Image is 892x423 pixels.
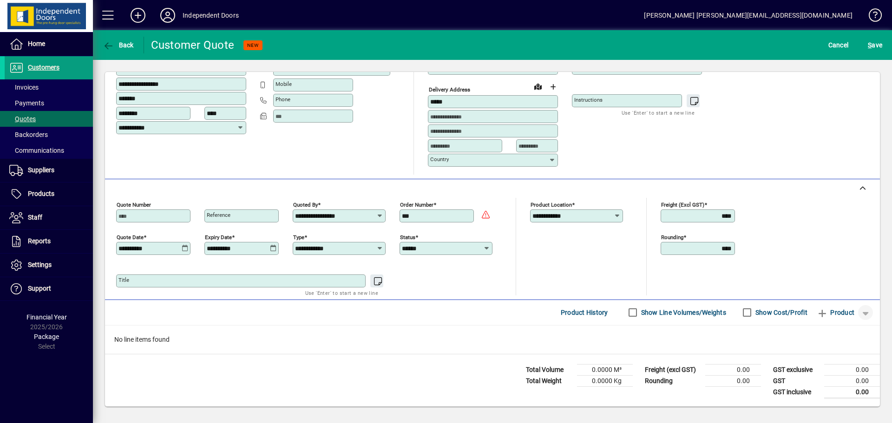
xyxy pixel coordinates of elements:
[705,364,761,375] td: 0.00
[639,308,726,317] label: Show Line Volumes/Weights
[151,38,235,52] div: Customer Quote
[577,364,633,375] td: 0.0000 M³
[5,182,93,206] a: Products
[824,375,880,386] td: 0.00
[754,308,807,317] label: Show Cost/Profit
[117,234,144,240] mat-label: Quote date
[5,127,93,143] a: Backorders
[105,325,880,354] div: No line items found
[557,304,612,321] button: Product History
[521,364,577,375] td: Total Volume
[868,38,882,52] span: ave
[117,201,151,208] mat-label: Quote number
[531,79,545,94] a: View on map
[34,333,59,340] span: Package
[28,285,51,292] span: Support
[862,2,880,32] a: Knowledge Base
[768,375,824,386] td: GST
[9,131,48,138] span: Backorders
[28,237,51,245] span: Reports
[640,375,705,386] td: Rounding
[26,313,67,321] span: Financial Year
[868,41,872,49] span: S
[123,7,153,24] button: Add
[5,254,93,277] a: Settings
[545,79,560,94] button: Choose address
[103,41,134,49] span: Back
[28,261,52,268] span: Settings
[430,156,449,163] mat-label: Country
[5,79,93,95] a: Invoices
[5,143,93,158] a: Communications
[293,201,318,208] mat-label: Quoted by
[5,206,93,229] a: Staff
[293,234,304,240] mat-label: Type
[561,305,608,320] span: Product History
[622,107,695,118] mat-hint: Use 'Enter' to start a new line
[5,159,93,182] a: Suppliers
[28,190,54,197] span: Products
[9,84,39,91] span: Invoices
[521,375,577,386] td: Total Weight
[705,375,761,386] td: 0.00
[9,147,64,154] span: Communications
[661,234,683,240] mat-label: Rounding
[824,364,880,375] td: 0.00
[207,212,230,218] mat-label: Reference
[644,8,853,23] div: [PERSON_NAME] [PERSON_NAME][EMAIL_ADDRESS][DOMAIN_NAME]
[183,8,239,23] div: Independent Doors
[275,81,292,87] mat-label: Mobile
[118,277,129,283] mat-label: Title
[247,42,259,48] span: NEW
[28,64,59,71] span: Customers
[5,33,93,56] a: Home
[28,214,42,221] span: Staff
[153,7,183,24] button: Profile
[400,201,433,208] mat-label: Order number
[826,37,851,53] button: Cancel
[531,201,572,208] mat-label: Product location
[9,115,36,123] span: Quotes
[828,38,849,52] span: Cancel
[28,40,45,47] span: Home
[812,304,859,321] button: Product
[5,277,93,300] a: Support
[275,96,290,103] mat-label: Phone
[661,201,704,208] mat-label: Freight (excl GST)
[640,364,705,375] td: Freight (excl GST)
[824,386,880,398] td: 0.00
[866,37,885,53] button: Save
[768,386,824,398] td: GST inclusive
[28,166,54,174] span: Suppliers
[5,95,93,111] a: Payments
[817,305,854,320] span: Product
[205,234,232,240] mat-label: Expiry date
[93,37,144,53] app-page-header-button: Back
[768,364,824,375] td: GST exclusive
[400,234,415,240] mat-label: Status
[577,375,633,386] td: 0.0000 Kg
[100,37,136,53] button: Back
[5,230,93,253] a: Reports
[9,99,44,107] span: Payments
[305,287,378,298] mat-hint: Use 'Enter' to start a new line
[574,97,603,103] mat-label: Instructions
[5,111,93,127] a: Quotes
